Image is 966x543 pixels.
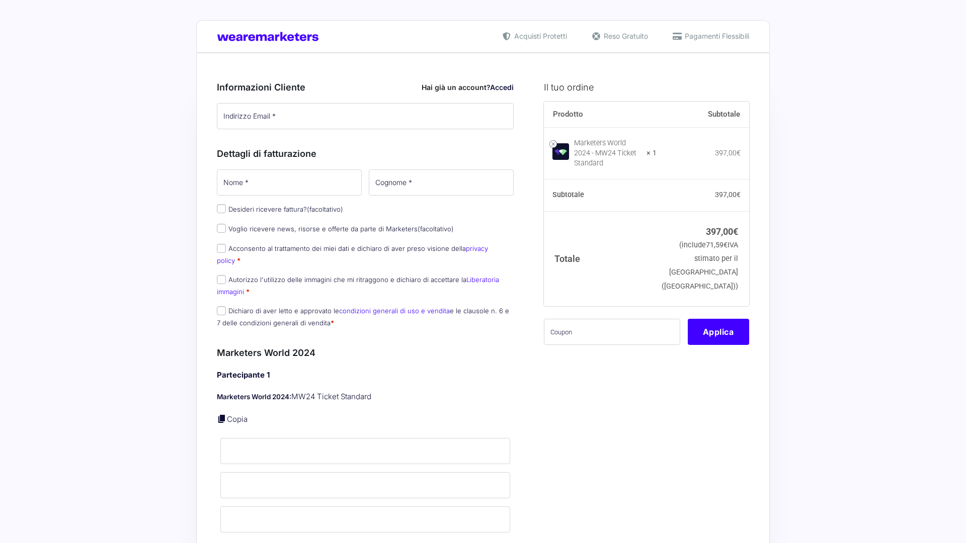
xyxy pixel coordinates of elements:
span: € [723,241,728,249]
a: Accedi [490,83,514,92]
bdi: 397,00 [706,226,738,237]
h3: Informazioni Cliente [217,80,514,94]
label: Autorizzo l'utilizzo delle immagini che mi ritraggono e dichiaro di accettare la [217,276,499,295]
h3: Marketers World 2024 [217,346,514,359]
th: Totale [544,211,657,306]
div: Hai già un account? [422,82,514,93]
img: Marketers World 2024 - MW24 Ticket Standard [552,143,569,160]
span: € [737,191,741,199]
strong: × 1 [647,148,657,158]
span: 71,59 [706,241,728,249]
a: Copia i dettagli dell'acquirente [217,414,227,424]
bdi: 397,00 [715,149,741,157]
input: Cognome * [369,169,514,196]
button: Applica [688,319,749,345]
small: (include IVA stimato per il [GEOGRAPHIC_DATA] ([GEOGRAPHIC_DATA])) [662,241,738,291]
span: Acquisti Protetti [512,31,567,41]
label: Dichiaro di aver letto e approvato le e le clausole n. 6 e 7 delle condizioni generali di vendita [217,307,509,326]
th: Prodotto [544,102,657,128]
input: Indirizzo Email * [217,103,514,129]
input: Nome * [217,169,362,196]
label: Voglio ricevere news, risorse e offerte da parte di Marketers [217,225,454,233]
label: Acconsento al trattamento dei miei dati e dichiaro di aver preso visione della [217,244,488,264]
th: Subtotale [544,179,657,212]
h3: Dettagli di fatturazione [217,147,514,160]
a: Copia [227,414,248,424]
span: Reso Gratuito [601,31,648,41]
input: Autorizzo l'utilizzo delle immagini che mi ritraggono e dichiaro di accettare laLiberatoria immagini [217,275,226,284]
span: € [737,149,741,157]
input: Acconsento al trattamento dei miei dati e dichiaro di aver preso visione dellaprivacy policy [217,244,226,253]
a: Liberatoria immagini [217,276,499,295]
bdi: 397,00 [715,191,741,199]
p: MW24 Ticket Standard [217,391,514,403]
strong: Marketers World 2024: [217,393,291,401]
input: Coupon [544,319,680,345]
input: Dichiaro di aver letto e approvato lecondizioni generali di uso e venditae le clausole n. 6 e 7 d... [217,306,226,315]
label: Desideri ricevere fattura? [217,205,343,213]
span: (facoltativo) [418,225,454,233]
input: Voglio ricevere news, risorse e offerte da parte di Marketers(facoltativo) [217,224,226,233]
span: Pagamenti Flessibili [682,31,749,41]
span: € [733,226,738,237]
a: privacy policy [217,244,488,264]
h3: Il tuo ordine [544,80,749,94]
h4: Partecipante 1 [217,370,514,381]
input: Desideri ricevere fattura?(facoltativo) [217,204,226,213]
th: Subtotale [657,102,749,128]
a: condizioni generali di uso e vendita [339,307,450,315]
span: (facoltativo) [307,205,343,213]
div: Marketers World 2024 - MW24 Ticket Standard [574,138,640,168]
